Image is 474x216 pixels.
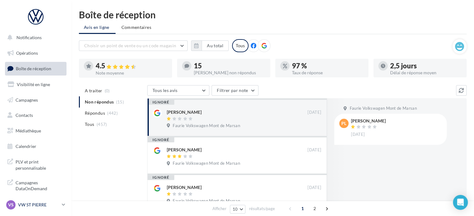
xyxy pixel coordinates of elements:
[191,40,229,51] button: Au total
[308,110,321,115] span: [DATE]
[147,85,209,96] button: Tous les avis
[79,40,188,51] button: Choisir un point de vente ou un code magasin
[16,144,36,149] span: Calendrier
[16,97,38,102] span: Campagnes
[96,62,167,70] div: 4.5
[4,176,68,194] a: Campagnes DataOnDemand
[5,199,66,211] a: VS VW ST PIERRE
[8,202,14,208] span: VS
[4,31,65,44] button: Notifications
[202,40,229,51] button: Au total
[390,71,462,75] div: Délai de réponse moyen
[16,50,38,56] span: Opérations
[96,71,167,75] div: Note moyenne
[212,85,258,96] button: Filtrer par note
[173,198,240,204] span: Faurie Volkswagen Mont de Marsan
[453,195,468,210] div: Open Intercom Messenger
[4,94,68,107] a: Campagnes
[85,121,94,127] span: Tous
[341,120,346,126] span: PL
[308,147,321,153] span: [DATE]
[148,137,174,142] div: ignoré
[16,158,64,171] span: PLV et print personnalisable
[292,71,363,75] div: Taux de réponse
[167,147,202,153] div: [PERSON_NAME]
[310,204,320,214] span: 2
[390,62,462,69] div: 2,5 jours
[16,113,33,118] span: Contacts
[85,88,102,94] span: A traiter
[292,62,363,69] div: 97 %
[16,66,51,71] span: Boîte de réception
[4,62,68,75] a: Boîte de réception
[167,184,202,191] div: [PERSON_NAME]
[4,155,68,173] a: PLV et print personnalisable
[351,119,386,123] div: [PERSON_NAME]
[4,140,68,153] a: Calendrier
[85,110,105,116] span: Répondus
[212,206,226,212] span: Afficher
[97,122,107,127] span: (457)
[351,132,365,137] span: [DATE]
[230,205,246,214] button: 10
[18,202,59,208] p: VW ST PIERRE
[4,109,68,122] a: Contacts
[148,175,174,180] div: ignoré
[4,124,68,137] a: Médiathèque
[194,62,265,69] div: 15
[298,204,308,214] span: 1
[121,24,151,30] span: Commentaires
[4,47,68,60] a: Opérations
[249,206,275,212] span: résultats/page
[233,207,238,212] span: 10
[16,35,42,40] span: Notifications
[16,178,64,192] span: Campagnes DataOnDemand
[173,123,240,129] span: Faurie Volkswagen Mont de Marsan
[4,78,68,91] a: Visibilité en ligne
[84,43,176,48] span: Choisir un point de vente ou un code magasin
[107,111,118,116] span: (442)
[153,88,178,93] span: Tous les avis
[194,71,265,75] div: [PERSON_NAME] non répondus
[167,109,202,115] div: [PERSON_NAME]
[16,128,41,133] span: Médiathèque
[173,161,240,166] span: Faurie Volkswagen Mont de Marsan
[308,185,321,191] span: [DATE]
[349,106,417,111] span: Faurie Volkswagen Mont de Marsan
[232,39,248,52] div: Tous
[17,82,50,87] span: Visibilité en ligne
[148,100,174,105] div: ignoré
[105,88,110,93] span: (0)
[79,10,467,19] div: Boîte de réception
